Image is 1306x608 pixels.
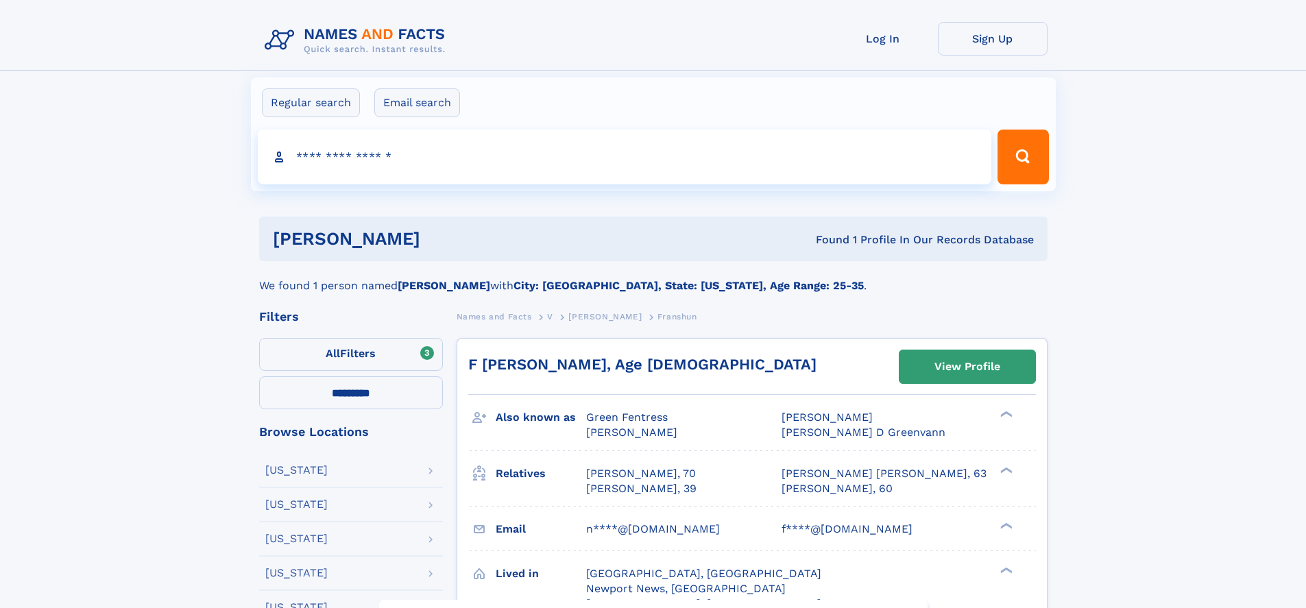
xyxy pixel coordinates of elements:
[782,466,987,481] a: [PERSON_NAME] [PERSON_NAME], 63
[997,521,1013,530] div: ❯
[938,22,1048,56] a: Sign Up
[259,22,457,59] img: Logo Names and Facts
[782,481,893,496] a: [PERSON_NAME], 60
[496,562,586,585] h3: Lived in
[258,130,992,184] input: search input
[997,130,1048,184] button: Search Button
[782,411,873,424] span: [PERSON_NAME]
[547,308,553,325] a: V
[265,533,328,544] div: [US_STATE]
[262,88,360,117] label: Regular search
[618,232,1034,247] div: Found 1 Profile In Our Records Database
[326,347,340,360] span: All
[586,582,786,595] span: Newport News, [GEOGRAPHIC_DATA]
[997,410,1013,419] div: ❯
[586,567,821,580] span: [GEOGRAPHIC_DATA], [GEOGRAPHIC_DATA]
[265,465,328,476] div: [US_STATE]
[259,426,443,438] div: Browse Locations
[586,411,668,424] span: Green Fentress
[568,308,642,325] a: [PERSON_NAME]
[782,426,945,439] span: [PERSON_NAME] D Greenvann
[273,230,618,247] h1: [PERSON_NAME]
[468,356,817,373] a: F [PERSON_NAME], Age [DEMOGRAPHIC_DATA]
[259,338,443,371] label: Filters
[259,261,1048,294] div: We found 1 person named with .
[997,465,1013,474] div: ❯
[374,88,460,117] label: Email search
[586,466,696,481] a: [PERSON_NAME], 70
[934,351,1000,382] div: View Profile
[997,566,1013,574] div: ❯
[265,568,328,579] div: [US_STATE]
[496,406,586,429] h3: Also known as
[586,481,697,496] a: [PERSON_NAME], 39
[568,312,642,321] span: [PERSON_NAME]
[513,279,864,292] b: City: [GEOGRAPHIC_DATA], State: [US_STATE], Age Range: 25-35
[398,279,490,292] b: [PERSON_NAME]
[547,312,553,321] span: V
[496,462,586,485] h3: Relatives
[259,311,443,323] div: Filters
[496,518,586,541] h3: Email
[457,308,532,325] a: Names and Facts
[899,350,1035,383] a: View Profile
[265,499,328,510] div: [US_STATE]
[657,312,697,321] span: Franshun
[586,426,677,439] span: [PERSON_NAME]
[828,22,938,56] a: Log In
